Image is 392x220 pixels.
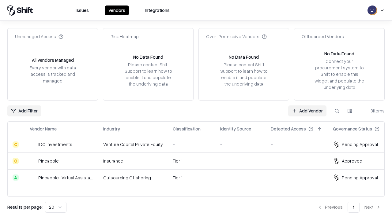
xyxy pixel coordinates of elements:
div: Every vendor with data access is tracked and managed [27,64,78,84]
div: Offboarded Vendors [302,33,344,40]
div: Please contact Shift Support to learn how to enable it and populate the underlying data [218,61,269,87]
div: - [220,141,261,148]
div: Identity Source [220,126,251,132]
div: Insurance [103,158,163,164]
div: Classification [173,126,201,132]
p: Results per page: [7,204,43,210]
div: 3 items [360,108,385,114]
div: Industry [103,126,120,132]
div: Please contact Shift Support to learn how to enable it and populate the underlying data [123,61,174,87]
img: Pineapple | Virtual Assistant Agency [30,174,36,181]
div: Approved [342,158,362,164]
nav: pagination [314,202,385,213]
div: Unmanaged Access [15,33,63,40]
div: No Data Found [133,54,163,60]
div: Tier 1 [173,158,210,164]
div: - [173,141,210,148]
div: All Vendors Managed [32,57,74,63]
div: A [13,174,19,181]
div: Vendor Name [30,126,57,132]
div: C [13,141,19,148]
div: No Data Found [229,54,259,60]
button: Integrations [141,5,173,15]
div: Outsourcing Offshoring [103,174,163,181]
div: C [13,158,19,164]
button: Vendors [105,5,129,15]
div: No Data Found [324,50,354,57]
button: Add Filter [7,105,41,116]
div: Pineapple | Virtual Assistant Agency [38,174,93,181]
a: Add Vendor [288,105,326,116]
img: Pineapple [30,158,36,164]
div: - [271,158,323,164]
div: Tier 1 [173,174,210,181]
div: Pending Approval [342,141,378,148]
div: Over-Permissive Vendors [206,33,267,40]
div: - [271,141,323,148]
div: Venture Capital Private Equity [103,141,163,148]
div: IDO Investments [38,141,72,148]
button: Issues [72,5,92,15]
div: Risk Heatmap [111,33,139,40]
div: Pending Approval [342,174,378,181]
div: Governance Status [333,126,372,132]
div: Detected Access [271,126,306,132]
div: Pineapple [38,158,59,164]
div: Connect your procurement system to Shift to enable this widget and populate the underlying data [314,58,365,90]
div: - [220,174,261,181]
img: IDO Investments [30,141,36,148]
button: 1 [348,202,360,213]
div: - [271,174,323,181]
div: - [220,158,261,164]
